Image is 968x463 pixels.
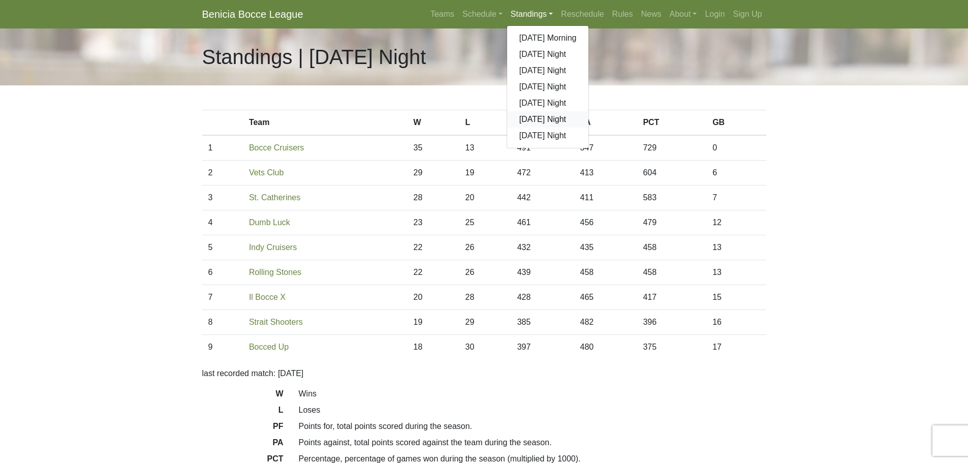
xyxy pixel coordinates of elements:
[291,437,774,449] dd: Points against, total points scored against the team during the season.
[574,260,637,285] td: 458
[706,161,766,186] td: 6
[202,235,243,260] td: 5
[507,95,589,111] a: [DATE] Night
[195,437,291,453] dt: PA
[637,4,666,24] a: News
[507,79,589,95] a: [DATE] Night
[202,335,243,360] td: 9
[511,335,574,360] td: 397
[249,243,297,252] a: Indy Cruisers
[202,260,243,285] td: 6
[202,161,243,186] td: 2
[511,310,574,335] td: 385
[249,218,290,227] a: Dumb Luck
[507,25,589,148] div: Standings
[459,235,511,260] td: 26
[511,161,574,186] td: 472
[249,168,284,177] a: Vets Club
[637,135,706,161] td: 729
[729,4,766,24] a: Sign Up
[507,46,589,63] a: [DATE] Night
[574,161,637,186] td: 413
[202,45,426,69] h1: Standings | [DATE] Night
[408,186,459,210] td: 28
[637,335,706,360] td: 375
[291,388,774,400] dd: Wins
[459,161,511,186] td: 19
[195,404,291,420] dt: L
[426,4,458,24] a: Teams
[408,235,459,260] td: 22
[637,310,706,335] td: 396
[459,210,511,235] td: 25
[637,235,706,260] td: 458
[408,335,459,360] td: 18
[608,4,637,24] a: Rules
[574,235,637,260] td: 435
[574,186,637,210] td: 411
[574,285,637,310] td: 465
[706,235,766,260] td: 13
[701,4,729,24] a: Login
[249,268,301,276] a: Rolling Stones
[706,310,766,335] td: 16
[291,404,774,416] dd: Loses
[706,285,766,310] td: 15
[507,111,589,128] a: [DATE] Night
[507,4,557,24] a: Standings
[202,135,243,161] td: 1
[459,335,511,360] td: 30
[459,310,511,335] td: 29
[195,420,291,437] dt: PF
[408,210,459,235] td: 23
[637,161,706,186] td: 604
[574,210,637,235] td: 456
[637,260,706,285] td: 458
[408,285,459,310] td: 20
[706,260,766,285] td: 13
[249,343,289,351] a: Bocced Up
[459,186,511,210] td: 20
[195,388,291,404] dt: W
[249,193,300,202] a: St. Catherines
[706,135,766,161] td: 0
[249,293,286,301] a: Il Bocce X
[249,143,304,152] a: Bocce Cruisers
[459,135,511,161] td: 13
[511,285,574,310] td: 428
[459,110,511,136] th: L
[202,310,243,335] td: 8
[202,186,243,210] td: 3
[507,30,589,46] a: [DATE] Morning
[574,310,637,335] td: 482
[459,260,511,285] td: 26
[706,110,766,136] th: GB
[202,285,243,310] td: 7
[511,235,574,260] td: 432
[507,63,589,79] a: [DATE] Night
[202,210,243,235] td: 4
[666,4,701,24] a: About
[408,110,459,136] th: W
[706,335,766,360] td: 17
[637,285,706,310] td: 417
[408,135,459,161] td: 35
[408,260,459,285] td: 22
[574,335,637,360] td: 480
[637,186,706,210] td: 583
[408,310,459,335] td: 19
[202,367,766,380] p: last recorded match: [DATE]
[706,186,766,210] td: 7
[557,4,608,24] a: Reschedule
[511,186,574,210] td: 442
[243,110,408,136] th: Team
[249,318,303,326] a: Strait Shooters
[574,110,637,136] th: PA
[574,135,637,161] td: 347
[458,4,507,24] a: Schedule
[291,420,774,433] dd: Points for, total points scored during the season.
[637,110,706,136] th: PCT
[408,161,459,186] td: 29
[202,4,303,24] a: Benicia Bocce League
[637,210,706,235] td: 479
